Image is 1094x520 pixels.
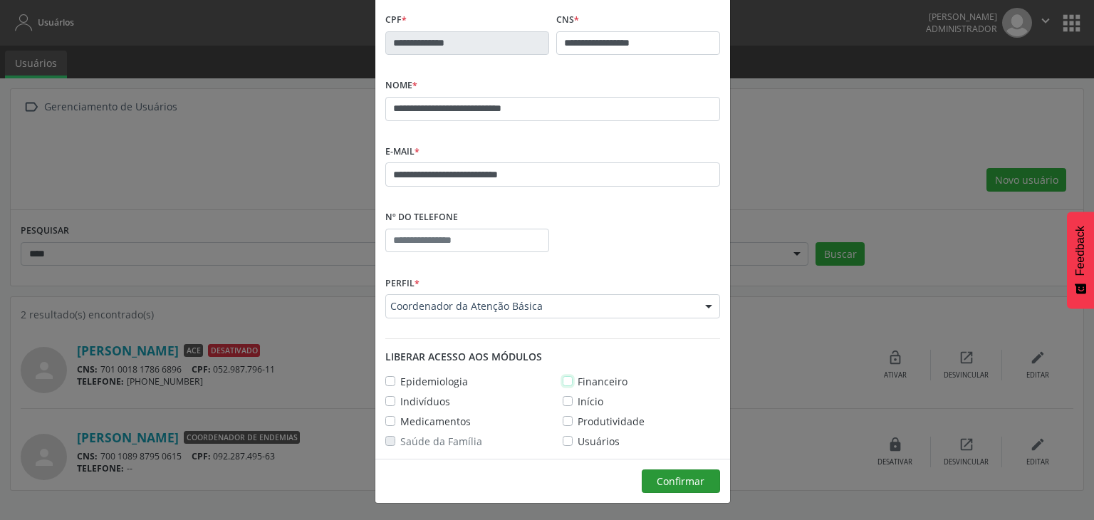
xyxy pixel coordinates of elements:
span: Coordenador da Atenção Básica [390,299,691,313]
label: Saúde da Família [400,434,482,449]
label: Nº do Telefone [385,207,458,229]
label: Indivíduos [400,394,450,409]
label: E-mail [385,141,420,163]
label: Usuários [578,434,620,449]
button: Confirmar [642,469,720,494]
label: Epidemiologia [400,374,468,389]
label: Início [578,394,603,409]
label: Financeiro [578,374,627,389]
label: Produtividade [578,414,645,429]
label: CNS [556,9,579,31]
label: Perfil [385,272,420,294]
div: Liberar acesso aos módulos [385,349,720,364]
span: Confirmar [657,474,704,488]
button: Feedback - Mostrar pesquisa [1067,212,1094,308]
span: Feedback [1074,226,1087,276]
label: CPF [385,9,407,31]
label: Nome [385,75,417,97]
label: Medicamentos [400,414,471,429]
